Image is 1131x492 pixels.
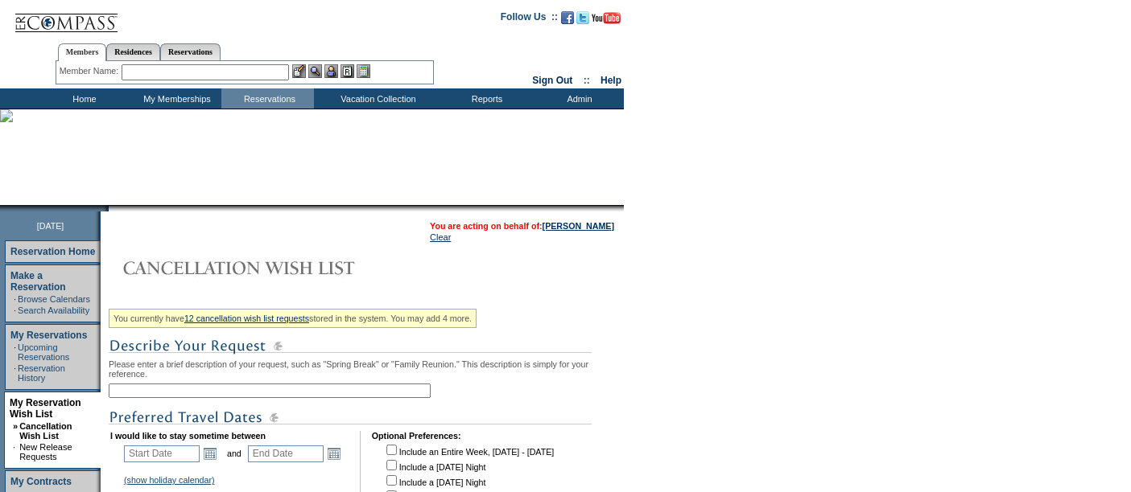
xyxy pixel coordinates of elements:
[325,445,343,462] a: Open the calendar popup.
[543,221,614,231] a: [PERSON_NAME]
[248,445,324,462] input: Date format: M/D/Y. Shortcut keys: [T] for Today. [UP] or [.] for Next Day. [DOWN] or [,] for Pre...
[18,294,90,304] a: Browse Calendars
[19,421,72,441] a: Cancellation Wish List
[292,64,306,78] img: b_edit.gif
[531,88,624,109] td: Admin
[184,314,309,323] a: 12 cancellation wish list requests
[10,246,95,257] a: Reservation Home
[124,445,200,462] input: Date format: M/D/Y. Shortcut keys: [T] for Today. [UP] or [.] for Next Day. [DOWN] or [,] for Pre...
[106,43,160,60] a: Residences
[14,294,16,304] td: ·
[561,11,574,24] img: Become our fan on Facebook
[221,88,314,109] td: Reservations
[357,64,370,78] img: b_calculator.gif
[576,16,589,26] a: Follow us on Twitter
[10,476,72,487] a: My Contracts
[308,64,322,78] img: View
[601,75,621,86] a: Help
[592,12,621,24] img: Subscribe to our YouTube Channel
[584,75,590,86] span: ::
[341,64,354,78] img: Reservations
[561,16,574,26] a: Become our fan on Facebook
[201,445,219,462] a: Open the calendar popup.
[14,363,16,383] td: ·
[225,442,244,465] td: and
[430,232,451,242] a: Clear
[110,431,266,441] b: I would like to stay sometime between
[10,330,87,341] a: My Reservations
[372,431,461,441] b: Optional Preferences:
[14,342,16,362] td: ·
[37,221,64,231] span: [DATE]
[109,309,477,328] div: You currently have stored in the system. You may add 4 more.
[576,11,589,24] img: Follow us on Twitter
[58,43,107,61] a: Members
[532,75,572,86] a: Sign Out
[18,305,89,315] a: Search Availability
[109,205,110,211] img: blank.gif
[324,64,338,78] img: Impersonate
[124,475,215,485] a: (show holiday calendar)
[36,88,129,109] td: Home
[18,363,65,383] a: Reservation History
[439,88,531,109] td: Reports
[314,88,439,109] td: Vacation Collection
[592,16,621,26] a: Subscribe to our YouTube Channel
[160,43,221,60] a: Reservations
[103,205,109,211] img: promoShadowLeftCorner.gif
[10,270,66,293] a: Make a Reservation
[109,252,431,284] img: Cancellation Wish List
[60,64,122,78] div: Member Name:
[19,442,72,461] a: New Release Requests
[10,397,81,420] a: My Reservation Wish List
[14,305,16,315] td: ·
[13,421,18,431] b: »
[501,10,558,29] td: Follow Us ::
[430,221,614,231] span: You are acting on behalf of:
[13,442,18,461] td: ·
[18,342,69,362] a: Upcoming Reservations
[129,88,221,109] td: My Memberships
